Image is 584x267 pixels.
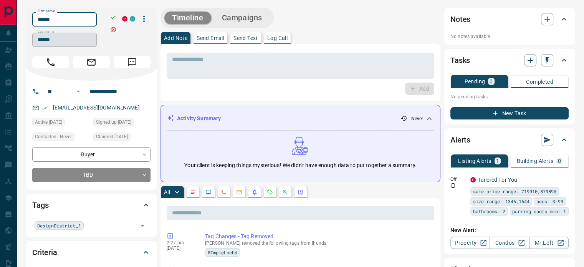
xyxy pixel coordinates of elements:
[32,147,151,161] div: Buyer
[473,197,529,205] span: size range: 1346,1644
[32,168,151,182] div: TBD
[409,115,423,122] p: - Never
[32,118,89,129] div: Tue Mar 08 2022
[35,118,62,126] span: Active [DATE]
[478,177,517,183] a: Tailored For You
[96,133,128,141] span: Claimed [DATE]
[470,177,476,182] div: property.ca
[496,158,499,164] p: 1
[96,118,131,126] span: Signed up [DATE]
[53,104,140,111] a: [EMAIL_ADDRESS][DOMAIN_NAME]
[93,118,151,129] div: Mon Oct 07 2019
[122,16,127,22] div: property.ca
[32,199,48,211] h2: Tags
[450,183,456,188] svg: Push Notification Only
[558,158,561,164] p: 0
[450,134,470,146] h2: Alerts
[114,56,151,68] span: Message
[37,222,81,229] span: DesignDistrict_1
[450,33,569,40] p: No notes available
[32,56,69,68] span: Call
[282,189,288,195] svg: Opportunities
[137,220,148,231] button: Open
[167,111,434,126] div: Activity Summary- Never
[450,131,569,149] div: Alerts
[184,161,416,169] p: Your client is keeping things mysterious! We didn't have enough data to put together a summary.
[190,189,196,195] svg: Notes
[450,91,569,103] p: No pending tasks
[464,79,485,84] p: Pending
[197,35,224,41] p: Send Email
[167,240,194,245] p: 2:27 pm
[473,187,556,195] span: sale price range: 719910,879890
[450,107,569,119] button: New Task
[450,13,470,25] h2: Notes
[93,133,151,143] div: Mon Oct 07 2019
[490,79,493,84] p: 0
[164,35,187,41] p: Add Note
[298,189,304,195] svg: Agent Actions
[38,29,55,34] label: Last name
[473,207,505,215] span: bathrooms: 2
[450,10,569,28] div: Notes
[450,51,569,70] div: Tasks
[526,79,553,85] p: Completed
[42,105,48,111] svg: Email Verified
[251,189,258,195] svg: Listing Alerts
[73,56,110,68] span: Email
[164,12,211,24] button: Timeline
[214,12,270,24] button: Campaigns
[450,226,569,234] p: New Alert:
[35,133,72,141] span: Contacted - Never
[32,243,151,262] div: Criteria
[32,246,57,259] h2: Criteria
[32,196,151,214] div: Tags
[74,87,83,96] button: Open
[38,9,55,14] label: First name
[167,245,194,251] p: [DATE]
[450,237,490,249] a: Property
[450,54,470,66] h2: Tasks
[205,189,212,195] svg: Lead Browsing Activity
[517,158,553,164] p: Building Alerts
[267,35,288,41] p: Log Call
[205,240,431,246] p: [PERSON_NAME] removed the following tags from Ihunda
[512,207,566,215] span: parking spots min: 1
[208,249,237,256] span: 8TmpleLnchd
[130,16,135,22] div: condos.ca
[177,114,221,123] p: Activity Summary
[267,189,273,195] svg: Requests
[458,158,491,164] p: Listing Alerts
[164,189,170,195] p: All
[221,189,227,195] svg: Calls
[236,189,242,195] svg: Emails
[450,176,466,183] p: Off
[536,197,563,205] span: beds: 3-99
[205,232,431,240] p: Tag Changes - Tag Removed
[529,237,569,249] a: Mr.Loft
[490,237,529,249] a: Condos
[233,35,258,41] p: Send Text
